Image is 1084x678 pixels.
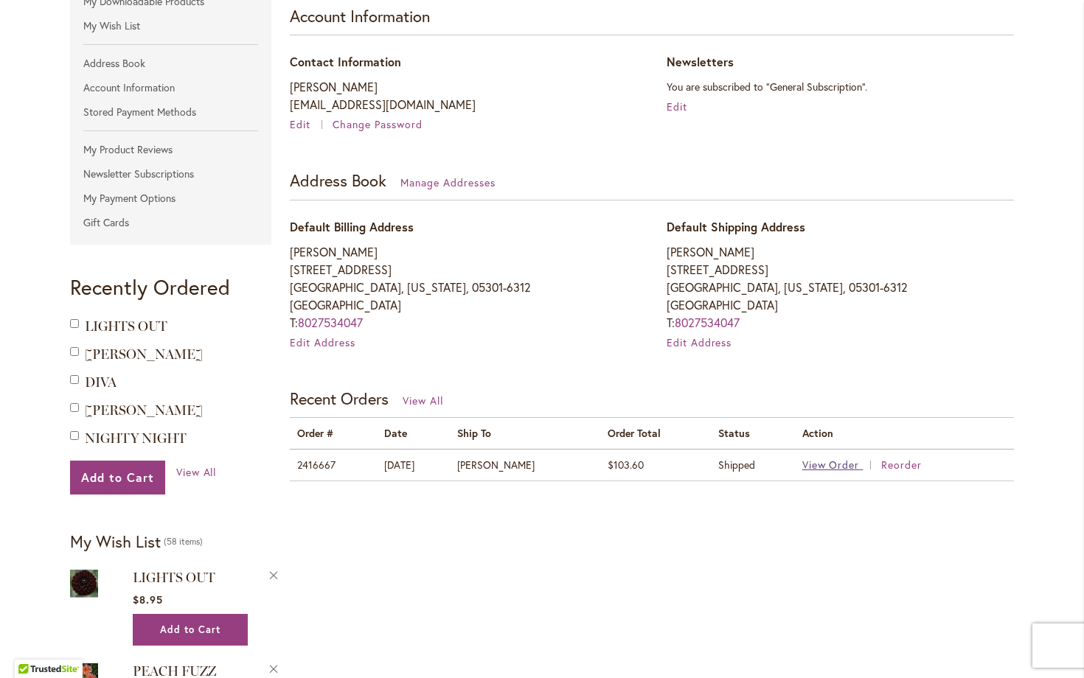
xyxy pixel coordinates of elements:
[667,219,805,234] span: Default Shipping Address
[667,54,734,69] span: Newsletters
[85,318,167,335] a: LIGHTS OUT
[377,418,450,449] th: Date
[667,243,1014,332] address: [PERSON_NAME] [STREET_ADDRESS] [GEOGRAPHIC_DATA], [US_STATE], 05301-6312 [GEOGRAPHIC_DATA] T:
[802,458,860,472] span: View Order
[160,623,220,636] span: Add to Cart
[711,418,795,449] th: Status
[298,315,363,330] a: 8027534047
[81,469,154,485] span: Add to Cart
[802,458,879,472] a: View Order
[711,449,795,480] td: Shipped
[176,465,217,480] a: View All
[11,626,52,667] iframe: Launch Accessibility Center
[70,163,271,185] a: Newsletter Subscriptions
[70,567,98,600] img: LIGHTS OUT
[400,175,496,189] a: Manage Addresses
[70,531,161,552] strong: My Wish List
[600,418,711,449] th: Order Total
[290,78,637,113] p: [PERSON_NAME] [EMAIL_ADDRESS][DOMAIN_NAME]
[70,567,98,603] a: LIGHTS OUT
[85,430,187,447] a: NIGHTY NIGHT
[70,187,271,209] a: My Payment Options
[290,169,386,191] strong: Address Book
[667,335,732,349] a: Edit Address
[377,449,450,480] td: [DATE]
[881,458,922,472] a: Reorder
[290,388,389,409] strong: Recent Orders
[70,212,271,234] a: Gift Cards
[675,315,740,330] a: 8027534047
[85,346,203,363] a: [PERSON_NAME]
[290,5,430,27] strong: Account Information
[290,219,414,234] span: Default Billing Address
[290,54,401,69] span: Contact Information
[70,52,271,74] a: Address Book
[450,449,600,480] td: [PERSON_NAME]
[290,418,376,449] th: Order #
[85,402,203,419] a: [PERSON_NAME]
[70,461,165,494] button: Add to Cart
[133,614,248,646] button: Add to Cart
[133,593,163,607] span: $8.95
[290,117,310,131] span: Edit
[450,418,600,449] th: Ship To
[608,458,644,472] span: $103.60
[333,117,423,131] a: Change Password
[70,139,271,161] a: My Product Reviews
[290,335,355,349] a: Edit Address
[176,465,217,479] span: View All
[85,374,117,391] a: DIVA
[290,243,637,332] address: [PERSON_NAME] [STREET_ADDRESS] [GEOGRAPHIC_DATA], [US_STATE], 05301-6312 [GEOGRAPHIC_DATA] T:
[667,78,1014,96] p: You are subscribed to "General Subscription".
[290,117,330,131] a: Edit
[70,77,271,99] a: Account Information
[290,449,376,480] td: 2416667
[667,99,687,113] a: Edit
[403,394,443,408] a: View All
[70,15,271,37] a: My Wish List
[795,418,1014,449] th: Action
[164,536,203,547] span: 58 items
[133,570,215,586] a: LIGHTS OUT
[70,101,271,123] a: Stored Payment Methods
[70,273,230,301] strong: Recently Ordered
